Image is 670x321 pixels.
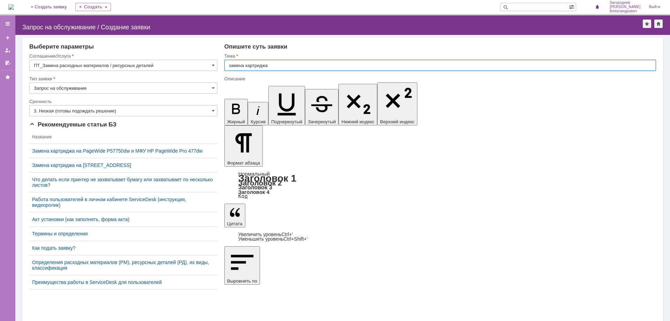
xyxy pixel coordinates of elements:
a: Преимущества работы в ServiceDesk для пользователей [32,279,215,285]
div: Срочность [29,99,216,104]
button: Верхний индекс [377,82,417,125]
div: Тема [224,54,655,58]
span: Подчеркнутый [271,119,302,124]
div: Сделать домашней страницей [654,20,663,28]
a: Мои заявки [2,45,13,56]
a: Работа пользователей в личном кабинете ServiceDesk (инструкция, видеоролик) [32,197,215,208]
div: Описание [224,76,655,81]
span: Опишите суть заявки [224,43,288,50]
a: Мои согласования [2,57,13,68]
div: Запрос на обслуживание / Создание заявки [22,24,643,31]
span: Ctrl+' [282,232,293,237]
a: Заголовок 2 [238,179,282,187]
button: Жирный [224,99,248,125]
button: Формат абзаца [224,125,263,167]
button: Выровнять по [224,246,260,285]
span: Зачеркнутый [308,119,336,124]
a: Increase [238,232,293,237]
a: Определения расходных материалов (РМ), ресурсных деталей (РД), их виды, классификация [32,260,215,271]
a: Заголовок 4 [238,189,269,195]
span: Курсив [251,119,266,124]
a: Замена картриджа на PageWide P57750dw и МФУ HP PageWide Pro 477dw [32,148,215,154]
div: Соглашение/Услуга [29,54,216,58]
button: Цитата [224,204,245,227]
span: Цитата [227,221,243,226]
a: Код [238,193,248,199]
span: Верхний индекс [380,119,415,124]
span: Загороднев [610,1,641,5]
span: Александрович [610,9,641,13]
span: Формат абзаца [227,160,260,166]
a: Замена картриджа на [STREET_ADDRESS] [32,162,215,168]
a: Заголовок 1 [238,173,297,184]
span: Выровнять по [227,278,257,284]
img: logo [8,4,14,10]
a: Нормальный [238,171,270,177]
a: Акт установки (как заполнять, форма акта) [32,217,215,222]
span: Выберите параметры [29,43,94,50]
span: Жирный [227,119,245,124]
a: Создать заявку [2,32,13,43]
div: Цитата [224,232,656,241]
a: Что делать если принтер не захватывает бумагу или захватывает по несколько листов? [32,177,215,188]
a: Перейти на домашнюю страницу [8,4,14,10]
a: Термины и определения [32,231,215,236]
span: Рекомендуемые статьи БЗ [29,121,117,128]
span: Ctrl+Shift+' [284,236,308,242]
a: Заголовок 3 [238,184,272,190]
button: Зачеркнутый [305,89,338,125]
div: Тип заявки [29,76,216,81]
th: Название [29,130,217,144]
button: Нижний индекс [338,84,377,125]
div: Формат абзаца [224,172,656,199]
span: Расширенный поиск [569,3,576,10]
a: Decrease [238,236,308,242]
div: Добавить в избранное [643,20,651,28]
button: Подчеркнутый [268,86,305,125]
a: Как подать заявку? [32,245,215,251]
div: Создать [75,3,111,11]
span: [PERSON_NAME] [610,5,641,9]
span: Нижний индекс [341,119,374,124]
button: Курсив [248,102,268,125]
